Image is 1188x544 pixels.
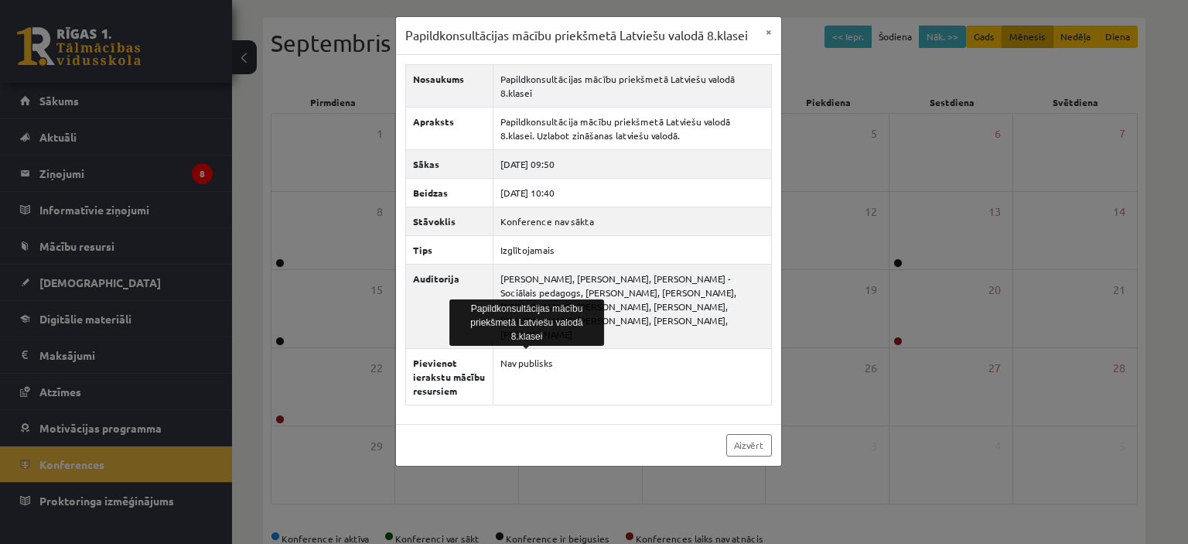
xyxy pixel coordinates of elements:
[493,149,771,178] td: [DATE] 09:50
[405,107,493,149] th: Apraksts
[493,178,771,207] td: [DATE] 10:40
[726,434,772,457] a: Aizvērt
[449,299,604,346] div: Papildkonsultācijas mācību priekšmetā Latviešu valodā 8.klasei
[405,348,493,405] th: Pievienot ierakstu mācību resursiem
[493,207,771,235] td: Konference nav sākta
[405,264,493,348] th: Auditorija
[405,235,493,264] th: Tips
[405,178,493,207] th: Beidzas
[405,26,748,45] h3: Papildkonsultācijas mācību priekšmetā Latviešu valodā 8.klasei
[756,17,781,46] button: ×
[493,107,771,149] td: Papildkonsultācija mācību priekšmetā Latviešu valodā 8.klasei. Uzlabot zināšanas latviešu valodā.
[493,64,771,107] td: Papildkonsultācijas mācību priekšmetā Latviešu valodā 8.klasei
[493,235,771,264] td: Izglītojamais
[493,264,771,348] td: [PERSON_NAME], [PERSON_NAME], [PERSON_NAME] - Sociālais pedagogs, [PERSON_NAME], [PERSON_NAME], [...
[493,348,771,405] td: Nav publisks
[405,207,493,235] th: Stāvoklis
[405,149,493,178] th: Sākas
[405,64,493,107] th: Nosaukums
